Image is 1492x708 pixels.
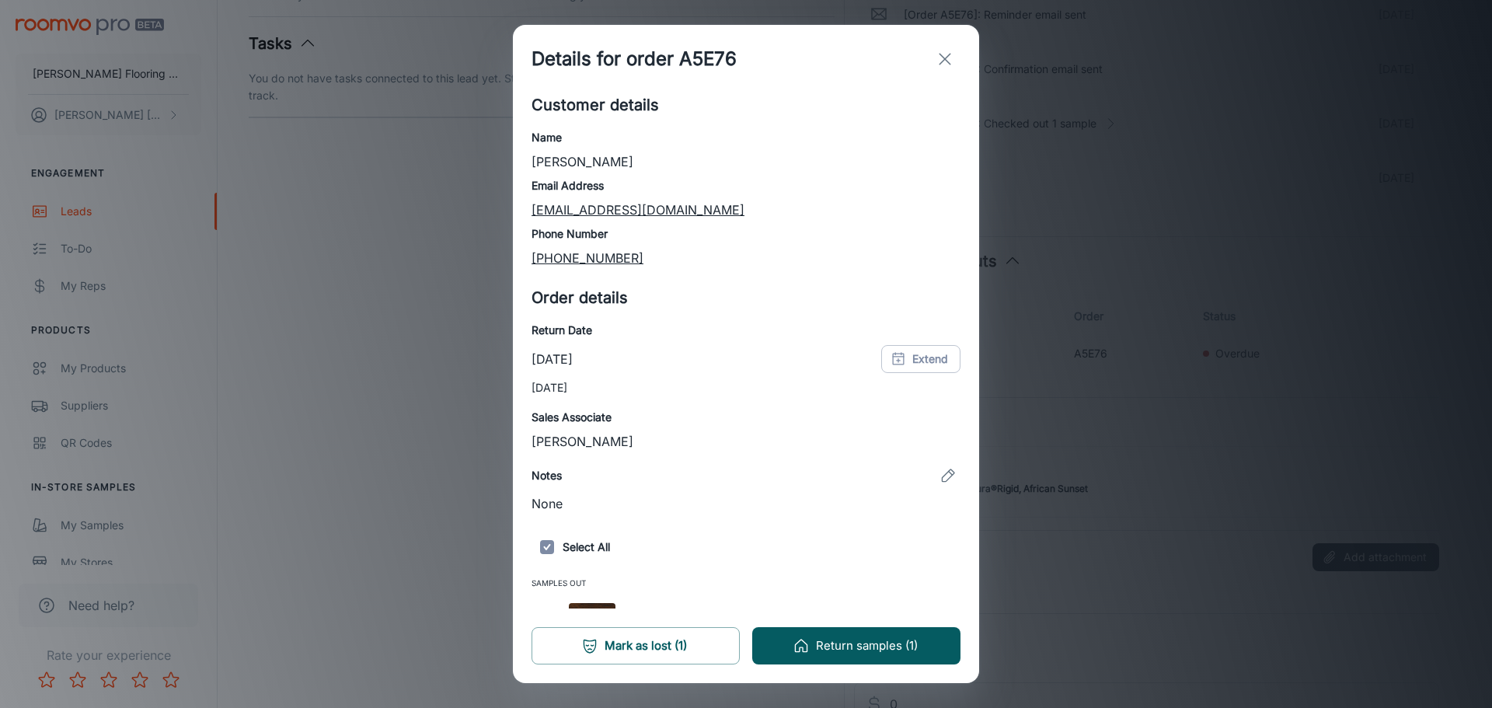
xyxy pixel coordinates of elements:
span: Samples Out [532,575,960,597]
h6: Notes [532,467,562,484]
p: [DATE] [532,379,960,396]
h5: Customer details [532,93,960,117]
h6: Name [532,129,960,146]
h6: Email Address [532,177,960,194]
img: Acacia - Adura®Rigid, African Sunset [569,603,615,650]
p: [PERSON_NAME] [532,432,960,451]
button: exit [929,44,960,75]
p: None [532,494,960,513]
h1: Details for order A5E76 [532,45,737,73]
a: [EMAIL_ADDRESS][DOMAIN_NAME] [532,202,744,218]
h6: Sales Associate [532,409,960,426]
button: Mark as lost (1) [532,627,740,664]
button: Extend [881,345,960,373]
h6: Return Date [532,322,960,339]
p: [DATE] [532,350,573,368]
a: [PHONE_NUMBER] [532,250,643,266]
p: [PERSON_NAME] [532,152,960,171]
h6: Select All [532,532,960,563]
h5: Order details [532,286,960,309]
h6: Phone Number [532,225,960,242]
button: Return samples (1) [752,627,960,664]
